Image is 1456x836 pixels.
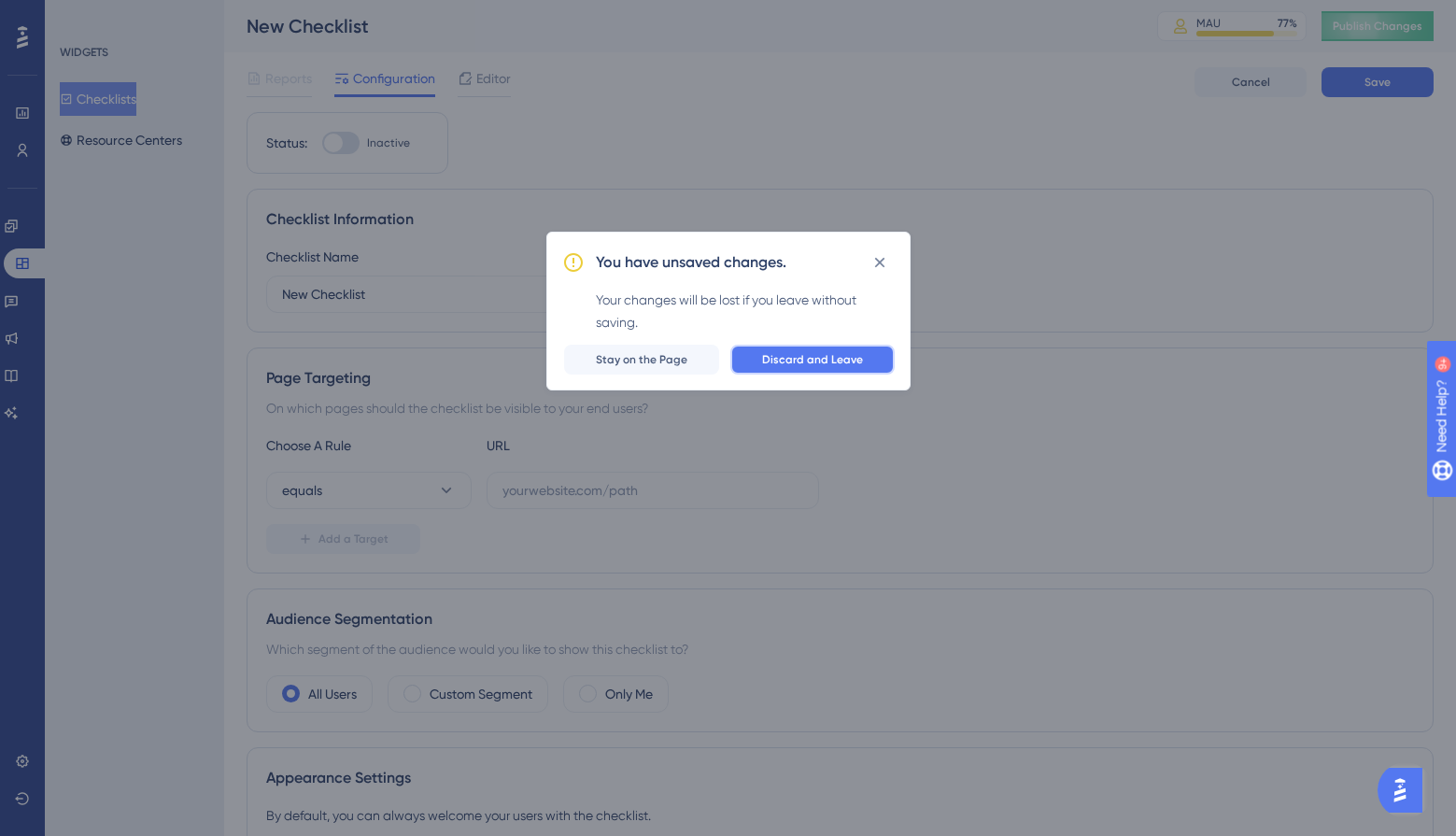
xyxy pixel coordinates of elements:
[596,352,687,367] span: Stay on the Page
[1378,762,1434,818] iframe: UserGuiding AI Assistant Launcher
[44,5,117,27] span: Need Help?
[127,9,138,24] div: 9+
[596,289,895,333] div: Your changes will be lost if you leave without saving.
[762,352,863,367] span: Discard and Leave
[596,251,786,274] h2: You have unsaved changes.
